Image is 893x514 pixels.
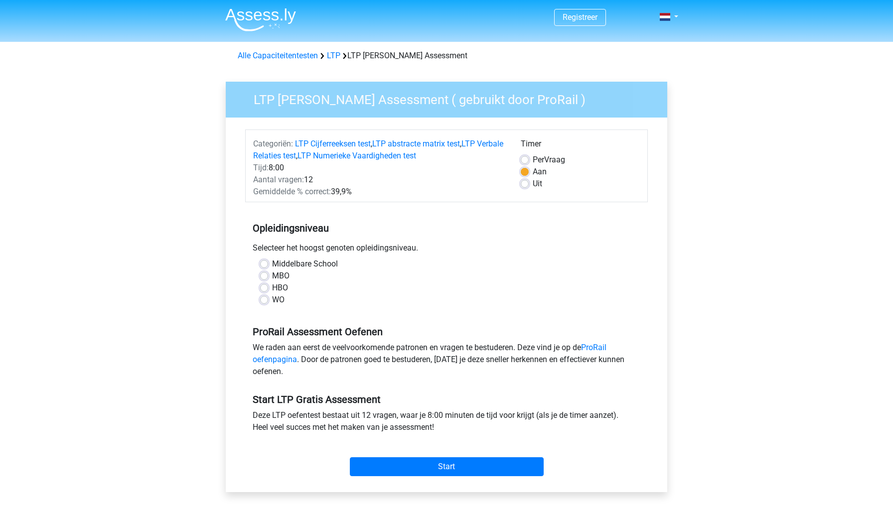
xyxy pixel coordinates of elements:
div: 12 [246,174,513,186]
span: Per [533,155,544,164]
div: Selecteer het hoogst genoten opleidingsniveau. [245,242,648,258]
label: Uit [533,178,542,190]
a: LTP abstracte matrix test [372,139,460,148]
h5: ProRail Assessment Oefenen [253,326,640,338]
img: Assessly [225,8,296,31]
h3: LTP [PERSON_NAME] Assessment ( gebruikt door ProRail ) [242,88,660,108]
span: Tijd: [253,163,269,172]
label: Vraag [533,154,565,166]
label: MBO [272,270,290,282]
div: Timer [521,138,640,154]
span: Categoriën: [253,139,293,148]
h5: Start LTP Gratis Assessment [253,393,640,405]
label: Aan [533,166,547,178]
a: LTP Cijferreeksen test [295,139,371,148]
div: 39,9% [246,186,513,198]
span: Aantal vragen: [253,175,304,184]
a: LTP [327,51,340,60]
span: Gemiddelde % correct: [253,187,331,196]
div: We raden aan eerst de veelvoorkomende patronen en vragen te bestuderen. Deze vind je op de . Door... [245,342,648,382]
a: LTP Numerieke Vaardigheden test [298,151,416,160]
input: Start [350,457,544,476]
div: LTP [PERSON_NAME] Assessment [234,50,659,62]
label: HBO [272,282,288,294]
label: Middelbare School [272,258,338,270]
div: , , , [246,138,513,162]
div: 8:00 [246,162,513,174]
h5: Opleidingsniveau [253,218,640,238]
a: Registreer [563,12,597,22]
div: Deze LTP oefentest bestaat uit 12 vragen, waar je 8:00 minuten de tijd voor krijgt (als je de tim... [245,409,648,437]
label: WO [272,294,285,306]
a: Alle Capaciteitentesten [238,51,318,60]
